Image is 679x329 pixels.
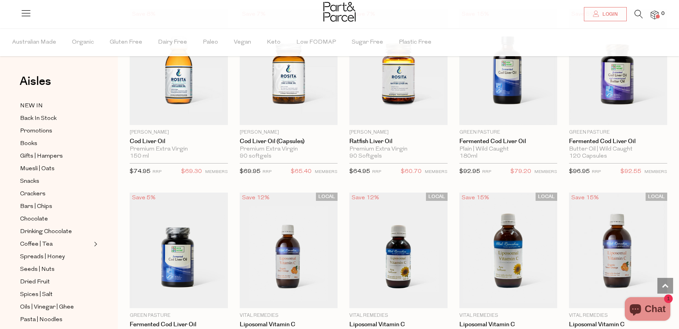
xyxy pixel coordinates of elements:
[651,11,659,19] a: 0
[426,193,448,201] span: LOCAL
[459,153,477,160] span: 180ml
[315,170,338,174] small: MEMBERS
[349,169,370,175] span: $64.95
[296,29,336,56] span: Low FODMAP
[205,170,228,174] small: MEMBERS
[72,29,94,56] span: Organic
[20,239,92,249] a: Coffee | Tea
[569,193,601,203] div: Save 15%
[20,127,52,136] span: Promotions
[20,278,50,287] span: Dried Fruit
[20,227,72,237] span: Drinking Chocolate
[20,75,51,95] a: Aisles
[20,101,43,111] span: NEW IN
[20,290,92,300] a: Spices | Salt
[267,29,281,56] span: Keto
[569,169,590,175] span: $96.95
[569,129,667,136] p: Green Pasture
[510,167,531,177] span: $79.20
[130,146,228,153] div: Premium Extra Virgin
[20,176,92,186] a: Snacks
[240,9,338,125] img: Cod Liver Oil (capsules)
[20,265,55,274] span: Seeds | Nuts
[459,146,558,153] div: Plain | Wild Caught
[12,29,56,56] span: Australian Made
[592,170,601,174] small: RRP
[20,315,92,325] a: Pasta | Noodles
[20,126,92,136] a: Promotions
[459,9,558,125] img: Fermented Cod Liver Oil
[316,193,338,201] span: LOCAL
[536,193,557,201] span: LOCAL
[240,321,338,328] a: Liposomal Vitamin C
[459,169,480,175] span: $92.95
[20,139,92,149] a: Books
[158,29,187,56] span: Dairy Free
[622,297,673,323] inbox-online-store-chat: Shopify online store chat
[620,167,641,177] span: $92.55
[349,193,382,203] div: Save 12%
[399,29,431,56] span: Plastic Free
[20,277,92,287] a: Dried Fruit
[240,138,338,145] a: Cod Liver Oil (capsules)
[20,265,92,274] a: Seeds | Nuts
[646,193,667,201] span: LOCAL
[20,215,48,224] span: Chocolate
[569,312,667,319] p: Vital Remedies
[130,321,228,328] a: Fermented Cod Liver Oil
[459,312,558,319] p: Vital Remedies
[20,152,63,161] span: Gifts | Hampers
[240,312,338,319] p: Vital Remedies
[20,202,92,211] a: Bars | Chips
[569,321,667,328] a: Liposomal Vitamin C
[349,312,448,319] p: Vital Remedies
[20,214,92,224] a: Chocolate
[203,29,218,56] span: Paleo
[110,29,142,56] span: Gluten Free
[600,11,618,18] span: Login
[569,153,607,160] span: 120 Capsules
[20,202,52,211] span: Bars | Chips
[349,138,448,145] a: Ratfish Liver Oil
[323,2,356,22] img: Part&Parcel
[130,129,228,136] p: [PERSON_NAME]
[482,170,491,174] small: RRP
[130,312,228,319] p: Green Pasture
[130,169,150,175] span: $74.95
[459,192,558,308] img: Liposomal Vitamin C
[20,177,39,186] span: Snacks
[291,167,312,177] span: $65.40
[240,146,338,153] div: Premium Extra Virgin
[240,153,272,160] span: 90 softgels
[20,189,46,199] span: Crackers
[20,114,92,123] a: Back In Stock
[240,129,338,136] p: [PERSON_NAME]
[20,164,92,174] a: Muesli | Oats
[569,146,667,153] div: Butter Oil | Wild Caught
[352,29,383,56] span: Sugar Free
[569,9,667,125] img: Fermented Cod Liver Oil
[240,193,272,203] div: Save 12%
[659,10,666,17] span: 0
[262,170,272,174] small: RRP
[459,138,558,145] a: Fermented Cod Liver Oil
[459,321,558,328] a: Liposomal Vitamin C
[20,164,55,174] span: Muesli | Oats
[20,114,57,123] span: Back In Stock
[425,170,448,174] small: MEMBERS
[349,153,382,160] span: 90 Softgels
[20,73,51,90] span: Aisles
[20,227,92,237] a: Drinking Chocolate
[92,239,97,249] button: Expand/Collapse Coffee | Tea
[459,193,492,203] div: Save 15%
[349,9,448,125] img: Ratfish Liver Oil
[130,193,158,203] div: Save 5%
[20,101,92,111] a: NEW IN
[240,192,338,308] img: Liposomal Vitamin C
[20,252,65,262] span: Spreads | Honey
[234,29,251,56] span: Vegan
[20,189,92,199] a: Crackers
[534,170,557,174] small: MEMBERS
[20,290,53,300] span: Spices | Salt
[569,138,667,145] a: Fermented Cod Liver Oil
